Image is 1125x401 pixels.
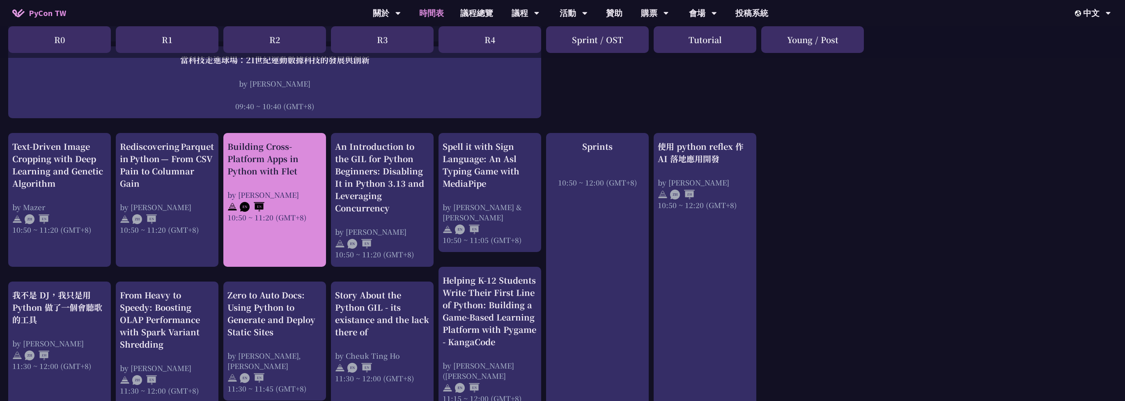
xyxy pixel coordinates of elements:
img: svg+xml;base64,PHN2ZyB4bWxucz0iaHR0cDovL3d3dy53My5vcmcvMjAwMC9zdmciIHdpZHRoPSIyNCIgaGVpZ2h0PSIyNC... [120,214,130,224]
div: 10:50 ~ 12:00 (GMT+8) [550,177,645,188]
div: 11:30 ~ 12:00 (GMT+8) [335,373,429,383]
div: Text-Driven Image Cropping with Deep Learning and Genetic Algorithm [12,140,107,190]
div: R1 [116,26,218,53]
img: ZHZH.38617ef.svg [25,351,49,360]
img: svg+xml;base64,PHN2ZyB4bWxucz0iaHR0cDovL3d3dy53My5vcmcvMjAwMC9zdmciIHdpZHRoPSIyNCIgaGVpZ2h0PSIyNC... [227,202,237,212]
img: svg+xml;base64,PHN2ZyB4bWxucz0iaHR0cDovL3d3dy53My5vcmcvMjAwMC9zdmciIHdpZHRoPSIyNCIgaGVpZ2h0PSIyNC... [12,351,22,360]
a: Story About the Python GIL - its existance and the lack there of by Cheuk Ting Ho 11:30 ~ 12:00 (... [335,289,429,383]
div: R2 [223,26,326,53]
div: Young / Post [761,26,864,53]
a: Zero to Auto Docs: Using Python to Generate and Deploy Static Sites by [PERSON_NAME], [PERSON_NAM... [227,289,322,394]
a: 我不是 DJ，我只是用 Python 做了一個會聽歌的工具 by [PERSON_NAME] 11:30 ~ 12:00 (GMT+8) [12,289,107,371]
div: Spell it with Sign Language: An Asl Typing Game with MediaPipe [443,140,537,190]
img: ENEN.5a408d1.svg [347,363,372,373]
div: Building Cross-Platform Apps in Python with Flet [227,140,322,177]
img: ENEN.5a408d1.svg [240,373,264,383]
img: ENEN.5a408d1.svg [455,383,480,393]
div: by [PERSON_NAME] ([PERSON_NAME] [443,360,537,381]
div: 11:30 ~ 12:00 (GMT+8) [12,361,107,371]
a: An Introduction to the GIL for Python Beginners: Disabling It in Python 3.13 and Leveraging Concu... [335,140,429,259]
a: 當科技走進球場：21世紀運動數據科技的發展與創新 by [PERSON_NAME] 09:40 ~ 10:40 (GMT+8) [12,54,537,111]
div: by [PERSON_NAME] [335,227,429,237]
div: 10:50 ~ 11:20 (GMT+8) [335,249,429,259]
div: by [PERSON_NAME] [120,363,214,373]
div: 10:50 ~ 11:05 (GMT+8) [443,235,537,245]
div: Sprint / OST [546,26,649,53]
div: Rediscovering Parquet in Python — From CSV Pain to Columnar Gain [120,140,214,190]
div: 11:30 ~ 12:00 (GMT+8) [120,385,214,396]
div: by Cheuk Ting Ho [335,351,429,361]
img: svg+xml;base64,PHN2ZyB4bWxucz0iaHR0cDovL3d3dy53My5vcmcvMjAwMC9zdmciIHdpZHRoPSIyNCIgaGVpZ2h0PSIyNC... [120,375,130,385]
div: 10:50 ~ 12:20 (GMT+8) [658,200,752,210]
a: PyCon TW [4,3,74,23]
div: Zero to Auto Docs: Using Python to Generate and Deploy Static Sites [227,289,322,338]
img: svg+xml;base64,PHN2ZyB4bWxucz0iaHR0cDovL3d3dy53My5vcmcvMjAwMC9zdmciIHdpZHRoPSIyNCIgaGVpZ2h0PSIyNC... [227,373,237,383]
div: Sprints [550,140,645,153]
div: 10:50 ~ 11:20 (GMT+8) [120,225,214,235]
div: R3 [331,26,434,53]
span: PyCon TW [29,7,66,19]
a: From Heavy to Speedy: Boosting OLAP Performance with Spark Variant Shredding by [PERSON_NAME] 11:... [120,289,214,396]
div: by [PERSON_NAME] [227,190,322,200]
a: Building Cross-Platform Apps in Python with Flet by [PERSON_NAME] 10:50 ~ 11:20 (GMT+8) [227,140,322,222]
div: by [PERSON_NAME], [PERSON_NAME] [227,351,322,371]
img: svg+xml;base64,PHN2ZyB4bWxucz0iaHR0cDovL3d3dy53My5vcmcvMjAwMC9zdmciIHdpZHRoPSIyNCIgaGVpZ2h0PSIyNC... [658,190,668,199]
div: 我不是 DJ，我只是用 Python 做了一個會聽歌的工具 [12,289,107,326]
img: svg+xml;base64,PHN2ZyB4bWxucz0iaHR0cDovL3d3dy53My5vcmcvMjAwMC9zdmciIHdpZHRoPSIyNCIgaGVpZ2h0PSIyNC... [335,239,345,249]
div: by [PERSON_NAME] [120,202,214,212]
a: Text-Driven Image Cropping with Deep Learning and Genetic Algorithm by Mazer 10:50 ~ 11:20 (GMT+8) [12,140,107,235]
a: Rediscovering Parquet in Python — From CSV Pain to Columnar Gain by [PERSON_NAME] 10:50 ~ 11:20 (... [120,140,214,235]
img: ZHZH.38617ef.svg [670,190,695,199]
div: 11:30 ~ 11:45 (GMT+8) [227,383,322,394]
img: ENEN.5a408d1.svg [240,202,264,212]
img: ZHEN.371966e.svg [132,375,157,385]
div: 當科技走進球場：21世紀運動數據科技的發展與創新 [12,54,537,66]
div: R4 [439,26,541,53]
img: svg+xml;base64,PHN2ZyB4bWxucz0iaHR0cDovL3d3dy53My5vcmcvMjAwMC9zdmciIHdpZHRoPSIyNCIgaGVpZ2h0PSIyNC... [443,225,452,234]
a: Spell it with Sign Language: An Asl Typing Game with MediaPipe by [PERSON_NAME] & [PERSON_NAME] 1... [443,140,537,245]
div: An Introduction to the GIL for Python Beginners: Disabling It in Python 3.13 and Leveraging Concu... [335,140,429,214]
div: R0 [8,26,111,53]
div: by [PERSON_NAME] [658,177,752,188]
img: svg+xml;base64,PHN2ZyB4bWxucz0iaHR0cDovL3d3dy53My5vcmcvMjAwMC9zdmciIHdpZHRoPSIyNCIgaGVpZ2h0PSIyNC... [335,363,345,373]
img: svg+xml;base64,PHN2ZyB4bWxucz0iaHR0cDovL3d3dy53My5vcmcvMjAwMC9zdmciIHdpZHRoPSIyNCIgaGVpZ2h0PSIyNC... [443,383,452,393]
div: 使用 python reflex 作 AI 落地應用開發 [658,140,752,165]
div: Helping K-12 Students Write Their First Line of Python: Building a Game-Based Learning Platform w... [443,274,537,348]
div: Story About the Python GIL - its existance and the lack there of [335,289,429,338]
div: by [PERSON_NAME] & [PERSON_NAME] [443,202,537,222]
img: ZHEN.371966e.svg [25,214,49,224]
div: Tutorial [654,26,756,53]
img: Locale Icon [1075,10,1083,16]
img: ENEN.5a408d1.svg [455,225,480,234]
div: by Mazer [12,202,107,212]
div: by [PERSON_NAME] [12,78,537,89]
div: 09:40 ~ 10:40 (GMT+8) [12,101,537,111]
img: ZHEN.371966e.svg [132,214,157,224]
img: ENEN.5a408d1.svg [347,239,372,249]
a: 使用 python reflex 作 AI 落地應用開發 by [PERSON_NAME] 10:50 ~ 12:20 (GMT+8) [658,140,752,210]
div: 10:50 ~ 11:20 (GMT+8) [12,225,107,235]
div: From Heavy to Speedy: Boosting OLAP Performance with Spark Variant Shredding [120,289,214,351]
div: by [PERSON_NAME] [12,338,107,348]
div: 10:50 ~ 11:20 (GMT+8) [227,212,322,222]
img: Home icon of PyCon TW 2025 [12,9,25,17]
img: svg+xml;base64,PHN2ZyB4bWxucz0iaHR0cDovL3d3dy53My5vcmcvMjAwMC9zdmciIHdpZHRoPSIyNCIgaGVpZ2h0PSIyNC... [12,214,22,224]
